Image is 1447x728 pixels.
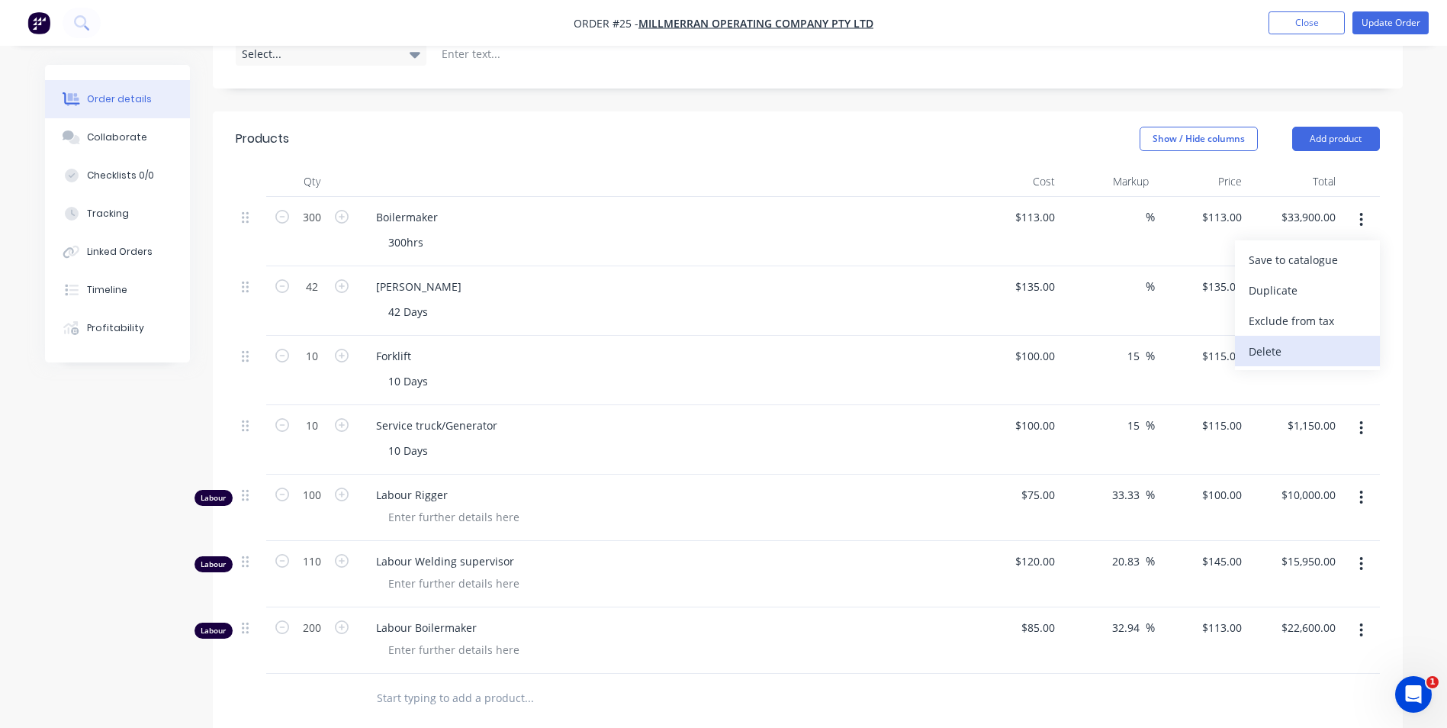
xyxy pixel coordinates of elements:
[1292,127,1380,151] button: Add product
[87,283,127,297] div: Timeline
[376,487,962,503] span: Labour Rigger
[87,169,154,182] div: Checklists 0/0
[45,118,190,156] button: Collaborate
[87,130,147,144] div: Collaborate
[1146,417,1155,434] span: %
[45,195,190,233] button: Tracking
[1249,279,1366,301] div: Duplicate
[968,166,1062,197] div: Cost
[376,231,436,253] div: 300hrs
[1249,310,1366,332] div: Exclude from tax
[195,490,233,506] div: Labour
[1249,249,1366,271] div: Save to catalogue
[45,309,190,347] button: Profitability
[1140,127,1258,151] button: Show / Hide columns
[195,623,233,639] div: Labour
[376,370,440,392] div: 10 Days
[1269,11,1345,34] button: Close
[45,80,190,118] button: Order details
[87,245,153,259] div: Linked Orders
[236,130,289,148] div: Products
[1146,347,1155,365] span: %
[574,16,638,31] span: Order #25 -
[376,683,681,714] input: Start typing to add a product...
[87,207,129,221] div: Tracking
[1249,340,1366,362] div: Delete
[1248,166,1342,197] div: Total
[1146,619,1155,636] span: %
[45,271,190,309] button: Timeline
[27,11,50,34] img: Factory
[1426,676,1439,688] span: 1
[266,166,358,197] div: Qty
[45,156,190,195] button: Checklists 0/0
[87,92,152,106] div: Order details
[376,440,440,462] div: 10 Days
[364,414,510,436] div: Service truck/Generator
[376,620,962,636] span: Labour Boilermaker
[1146,486,1155,504] span: %
[45,233,190,271] button: Linked Orders
[638,16,873,31] a: Millmerran Operating Company Pty Ltd
[195,556,233,572] div: Labour
[1395,676,1432,713] iframe: Intercom live chat
[1155,166,1249,197] div: Price
[236,43,426,66] div: Select...
[364,345,423,367] div: Forklift
[1061,166,1155,197] div: Markup
[1146,552,1155,570] span: %
[1146,278,1155,295] span: %
[376,301,440,323] div: 42 Days
[1352,11,1429,34] button: Update Order
[1146,208,1155,226] span: %
[376,553,962,569] span: Labour Welding supervisor
[87,321,144,335] div: Profitability
[364,206,450,228] div: Boilermaker
[364,275,474,298] div: [PERSON_NAME]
